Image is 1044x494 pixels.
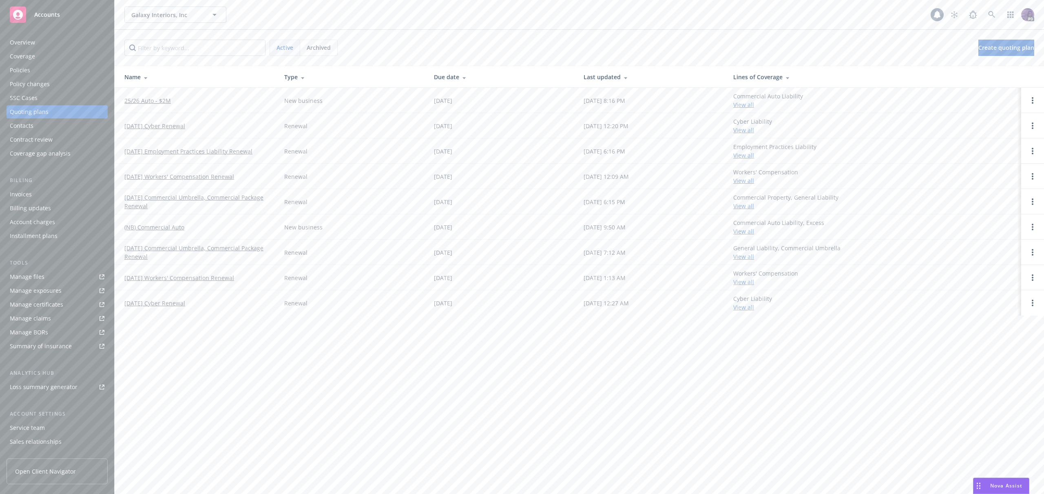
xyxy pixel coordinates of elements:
[7,202,108,215] a: Billing updates
[124,96,171,105] a: 25/26 Auto - $2M
[124,274,234,282] a: [DATE] Workers' Compensation Renewal
[10,78,50,91] div: Policy changes
[10,229,58,243] div: Installment plans
[10,119,33,132] div: Contacts
[7,326,108,339] a: Manage BORs
[307,43,331,52] span: Archived
[10,147,71,160] div: Coverage gap analysis
[124,244,271,261] a: [DATE] Commercial Umbrella, Commercial Package Renewal
[284,198,307,206] div: Renewal
[434,172,452,181] div: [DATE]
[584,274,626,282] div: [DATE] 1:13 AM
[584,299,629,307] div: [DATE] 12:27 AM
[733,278,754,286] a: View all
[7,449,108,462] a: Related accounts
[284,299,307,307] div: Renewal
[7,259,108,267] div: Tools
[733,227,754,235] a: View all
[7,369,108,377] div: Analytics hub
[733,177,754,185] a: View all
[1002,7,1019,23] a: Switch app
[284,274,307,282] div: Renewal
[124,172,234,181] a: [DATE] Workers' Compensation Renewal
[584,122,628,130] div: [DATE] 12:20 PM
[434,198,452,206] div: [DATE]
[10,36,35,49] div: Overview
[124,299,185,307] a: [DATE] Cyber Renewal
[434,274,452,282] div: [DATE]
[10,340,72,353] div: Summary of insurance
[733,101,754,109] a: View all
[10,202,51,215] div: Billing updates
[284,172,307,181] div: Renewal
[434,147,452,156] div: [DATE]
[7,312,108,325] a: Manage claims
[1028,247,1037,257] a: Open options
[1028,146,1037,156] a: Open options
[733,269,798,286] div: Workers' Compensation
[584,223,626,231] div: [DATE] 9:50 AM
[284,147,307,156] div: Renewal
[733,117,772,134] div: Cyber Liability
[10,421,45,434] div: Service team
[434,122,452,130] div: [DATE]
[1028,298,1037,308] a: Open options
[7,435,108,448] a: Sales relationships
[10,270,44,283] div: Manage files
[284,122,307,130] div: Renewal
[10,326,48,339] div: Manage BORs
[7,91,108,105] a: SSC Cases
[434,248,452,257] div: [DATE]
[733,253,754,260] a: View all
[7,298,108,311] a: Manage certificates
[434,96,452,105] div: [DATE]
[1028,273,1037,283] a: Open options
[1028,171,1037,181] a: Open options
[584,172,629,181] div: [DATE] 12:09 AM
[10,435,62,448] div: Sales relationships
[965,7,981,23] a: Report a Bug
[990,482,1022,489] span: Nova Assist
[584,198,625,206] div: [DATE] 6:15 PM
[7,229,108,243] a: Installment plans
[733,202,754,210] a: View all
[124,193,271,210] a: [DATE] Commercial Umbrella, Commercial Package Renewal
[124,40,265,56] input: Filter by keyword...
[7,105,108,118] a: Quoting plans
[434,73,571,81] div: Due date
[733,303,754,311] a: View all
[10,312,51,325] div: Manage claims
[7,36,108,49] a: Overview
[7,133,108,146] a: Contract review
[1028,121,1037,131] a: Open options
[7,381,108,394] a: Loss summary generator
[7,188,108,201] a: Invoices
[733,73,1015,81] div: Lines of Coverage
[973,478,1029,494] button: Nova Assist
[7,410,108,418] div: Account settings
[7,176,108,185] div: Billing
[1028,222,1037,232] a: Open options
[946,7,962,23] a: Stop snowing
[124,223,184,231] a: (NB) Commercial Auto
[7,147,108,160] a: Coverage gap analysis
[10,105,49,118] div: Quoting plans
[733,92,803,109] div: Commercial Auto Liability
[733,193,838,210] div: Commercial Property, General Liability
[1028,197,1037,207] a: Open options
[124,7,226,23] button: Galaxy Interiors, Inc
[124,122,185,130] a: [DATE] Cyber Renewal
[7,64,108,77] a: Policies
[1021,8,1034,21] img: photo
[7,284,108,297] a: Manage exposures
[10,216,55,229] div: Account charges
[584,248,626,257] div: [DATE] 7:12 AM
[10,298,63,311] div: Manage certificates
[7,50,108,63] a: Coverage
[284,73,421,81] div: Type
[284,223,323,231] div: New business
[10,449,57,462] div: Related accounts
[276,43,293,52] span: Active
[733,126,754,134] a: View all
